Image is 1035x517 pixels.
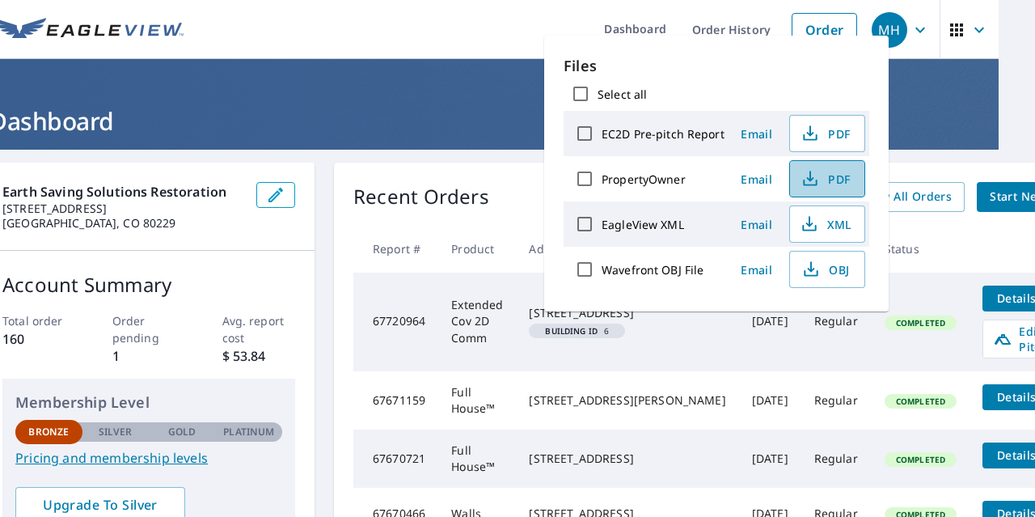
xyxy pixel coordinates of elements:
[28,425,69,439] p: Bronze
[223,425,274,439] p: Platinum
[222,346,296,366] p: $ 53.84
[731,167,783,192] button: Email
[737,262,776,278] span: Email
[739,430,801,488] td: [DATE]
[789,251,865,288] button: OBJ
[602,126,724,142] label: EC2D Pre-pitch Report
[2,312,76,329] p: Total order
[112,346,186,366] p: 1
[602,172,686,187] label: PropertyOwner
[737,172,776,187] span: Email
[222,312,296,346] p: Avg. report cost
[792,13,857,47] a: Order
[602,262,703,278] label: Wavefront OBJ File
[545,327,598,335] em: Building ID
[737,126,776,142] span: Email
[353,371,438,430] td: 67671159
[800,214,851,234] span: XML
[438,273,516,371] td: Extended Cov 2D Comm
[99,425,133,439] p: Silver
[801,371,872,430] td: Regular
[886,454,955,465] span: Completed
[801,430,872,488] td: Regular
[564,55,869,77] p: Files
[886,396,955,407] span: Completed
[353,225,438,273] th: Report #
[739,273,801,371] td: [DATE]
[2,216,243,231] p: [GEOGRAPHIC_DATA], CO 80229
[800,260,851,279] span: OBJ
[800,124,851,143] span: PDF
[15,392,282,413] p: Membership Level
[2,201,243,216] p: [STREET_ADDRESS]
[731,121,783,146] button: Email
[28,496,172,514] span: Upgrade To Silver
[353,182,489,212] p: Recent Orders
[535,327,619,335] span: 6
[353,430,438,488] td: 67670721
[516,225,738,273] th: Address
[112,312,186,346] p: Order pending
[2,182,243,201] p: Earth Saving Solutions Restoration
[789,115,865,152] button: PDF
[863,187,952,207] span: View All Orders
[602,217,684,232] label: EagleView XML
[789,160,865,197] button: PDF
[872,12,907,48] div: MH
[598,87,647,102] label: Select all
[529,392,725,409] div: [STREET_ADDRESS][PERSON_NAME]
[886,317,955,328] span: Completed
[438,430,516,488] td: Full House™
[789,206,865,243] button: XML
[438,371,516,430] td: Full House™
[353,273,438,371] td: 67720964
[800,169,851,189] span: PDF
[2,270,295,299] p: Account Summary
[737,217,776,232] span: Email
[15,448,282,468] a: Pricing and membership levels
[731,212,783,237] button: Email
[529,305,725,321] div: [STREET_ADDRESS]
[850,182,965,212] a: View All Orders
[872,225,970,273] th: Status
[801,273,872,371] td: Regular
[2,329,76,349] p: 160
[438,225,516,273] th: Product
[731,257,783,282] button: Email
[168,425,196,439] p: Gold
[529,451,725,467] div: [STREET_ADDRESS]
[739,371,801,430] td: [DATE]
